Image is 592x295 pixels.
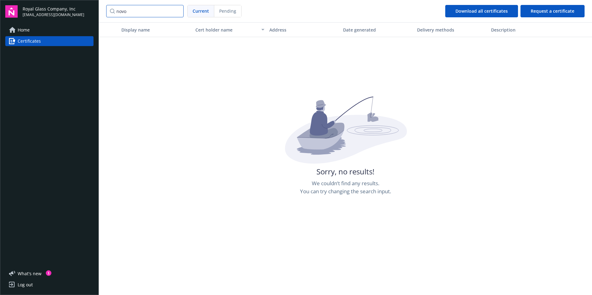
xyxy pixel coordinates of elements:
[214,5,241,17] span: Pending
[316,166,374,177] span: Sorry, no results!
[267,22,341,37] button: Address
[121,27,190,33] div: Display name
[106,5,184,17] input: Filter certificates...
[455,5,508,17] div: Download all certificates
[491,27,560,33] div: Description
[489,22,563,37] button: Description
[219,8,236,14] span: Pending
[269,27,338,33] div: Address
[343,27,412,33] div: Date generated
[531,8,574,14] span: Request a certificate
[415,22,489,37] button: Delivery methods
[23,12,84,18] span: [EMAIL_ADDRESS][DOMAIN_NAME]
[520,5,585,17] button: Request a certificate
[23,5,94,18] button: Royal Glass Company, Inc[EMAIL_ADDRESS][DOMAIN_NAME]
[23,6,84,12] span: Royal Glass Company, Inc
[5,25,94,35] a: Home
[341,22,415,37] button: Date generated
[195,27,258,33] div: Cert holder name
[5,36,94,46] a: Certificates
[18,36,41,46] span: Certificates
[119,22,193,37] button: Display name
[300,187,391,195] span: You can try changing the search input.
[445,5,518,17] button: Download all certificates
[193,22,267,37] button: Cert holder name
[18,25,30,35] span: Home
[5,5,18,18] img: navigator-logo.svg
[417,27,486,33] div: Delivery methods
[312,179,379,187] span: We couldn’t find any results.
[193,8,209,14] span: Current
